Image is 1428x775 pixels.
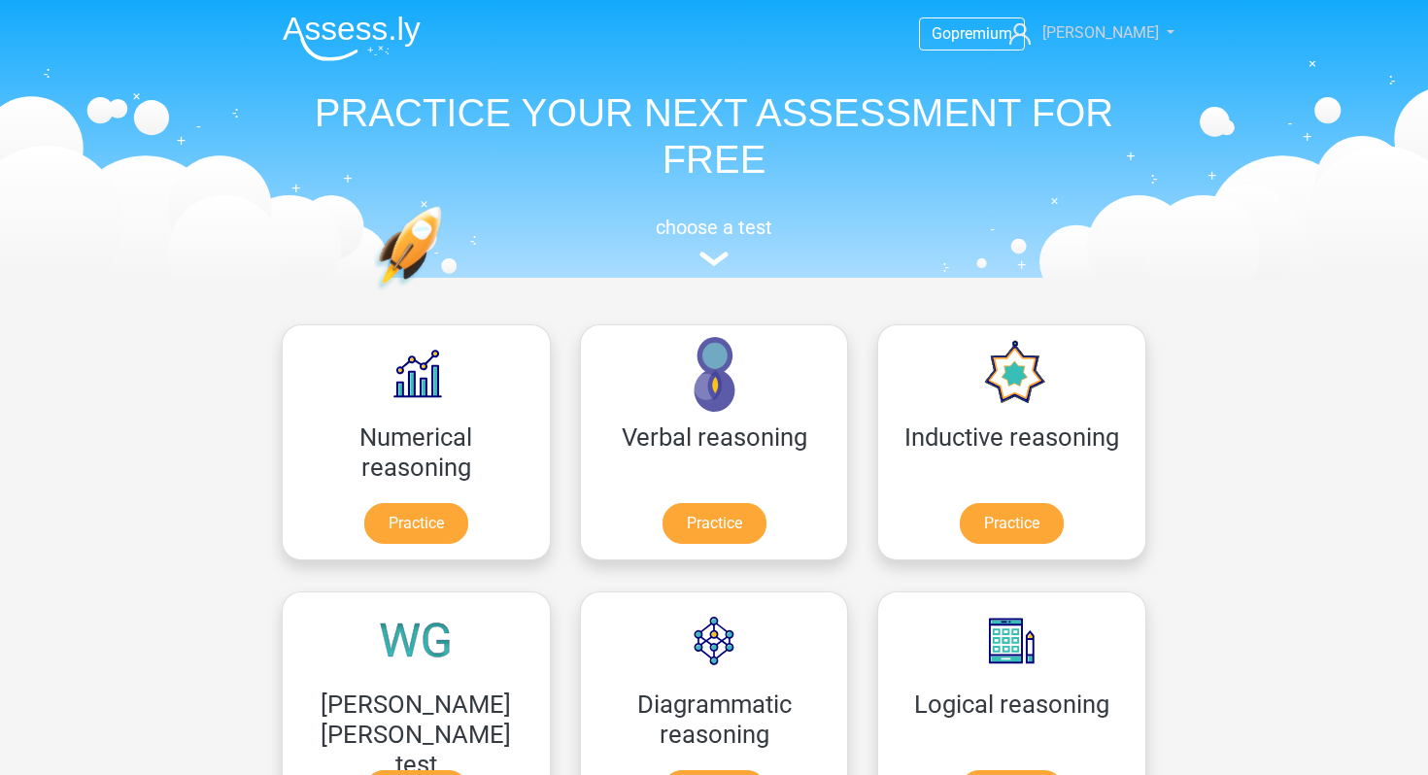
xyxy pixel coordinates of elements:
[951,24,1012,43] span: premium
[920,20,1024,47] a: Gopremium
[267,89,1161,183] h1: PRACTICE YOUR NEXT ASSESSMENT FOR FREE
[1042,23,1159,42] span: [PERSON_NAME]
[699,252,729,266] img: assessment
[364,503,468,544] a: Practice
[283,16,421,61] img: Assessly
[267,216,1161,239] h5: choose a test
[663,503,766,544] a: Practice
[374,206,517,382] img: practice
[960,503,1064,544] a: Practice
[1002,21,1161,45] a: [PERSON_NAME]
[267,216,1161,267] a: choose a test
[932,24,951,43] span: Go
